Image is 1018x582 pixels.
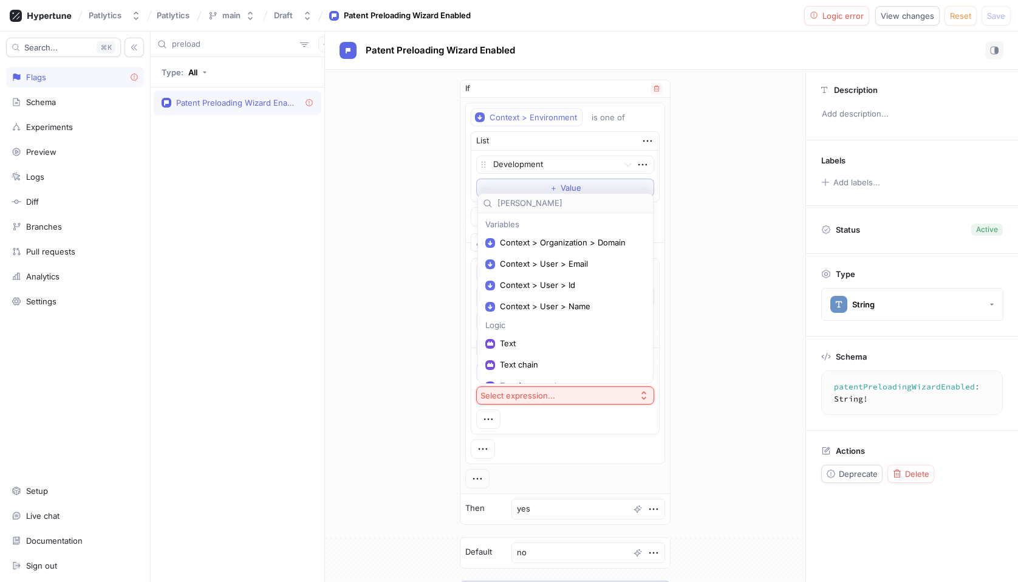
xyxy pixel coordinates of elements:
span: Context > User > Name [500,301,640,312]
input: Search... [497,197,648,210]
button: main [203,5,260,26]
div: Logic [480,321,651,329]
div: Settings [26,296,56,306]
div: Pull requests [26,247,75,256]
button: Context > Environment [471,108,582,126]
span: Text chain [500,360,640,370]
span: Context > User > Email [500,259,640,269]
button: Save [982,6,1011,26]
div: Patent Preloading Wizard Enabled [176,98,295,108]
div: Logs [26,172,44,182]
div: Documentation [26,536,83,546]
div: Live chat [26,511,60,521]
span: Logic error [822,12,864,19]
div: Patent Preloading Wizard Enabled [344,10,471,22]
div: K [97,41,115,53]
button: Delete [887,465,934,483]
div: Select expression... [480,391,555,401]
p: Add description... [816,104,1008,125]
div: String [852,300,875,310]
div: Branches [26,222,62,231]
p: Schema [836,352,867,361]
button: Deprecate [821,465,883,483]
div: Preview [26,147,56,157]
p: Type: [162,67,183,77]
span: Context > User > Id [500,280,640,290]
span: Deprecate [839,470,878,478]
button: Draft [269,5,317,26]
a: Documentation [6,530,144,551]
div: is one of [592,112,625,123]
div: Experiments [26,122,73,132]
span: Context > Organization > Domain [500,238,640,248]
div: All [188,67,197,77]
span: Delete [905,470,929,478]
input: Search... [172,38,295,50]
p: Actions [836,446,865,456]
p: Then [465,502,485,515]
textarea: no [511,543,665,563]
button: Logic error [804,6,870,26]
textarea: yes [511,499,665,519]
span: Patent Preloading Wizard Enabled [366,46,515,55]
div: Flags [26,72,46,82]
div: main [222,10,241,21]
p: Default [465,546,492,558]
span: Text [500,338,640,349]
span: Patlytics [157,11,190,19]
div: Variables [480,221,651,228]
div: Setup [26,486,48,496]
div: Analytics [26,272,60,281]
p: Type [836,269,855,279]
span: Text from number [500,381,640,391]
span: Reset [950,12,971,19]
p: If [465,83,470,95]
button: Patlytics [84,5,146,26]
p: Status [836,221,860,238]
div: Diff [26,197,39,207]
div: Active [976,224,998,235]
p: Labels [821,156,845,165]
p: Description [834,85,878,95]
button: String [821,288,1003,321]
span: Save [987,12,1005,19]
div: Patlytics [89,10,121,21]
button: Type: All [157,61,211,83]
div: Schema [26,97,56,107]
div: List [476,135,489,147]
button: Add labels... [817,174,884,190]
button: Reset [945,6,977,26]
button: View changes [875,6,940,26]
button: is one of [586,108,643,126]
span: View changes [881,12,934,19]
div: Draft [274,10,293,21]
div: Sign out [26,561,57,570]
span: Search... [24,44,58,51]
div: Context > Environment [490,112,577,123]
button: Search...K [6,38,121,57]
button: Select expression... [476,386,654,405]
